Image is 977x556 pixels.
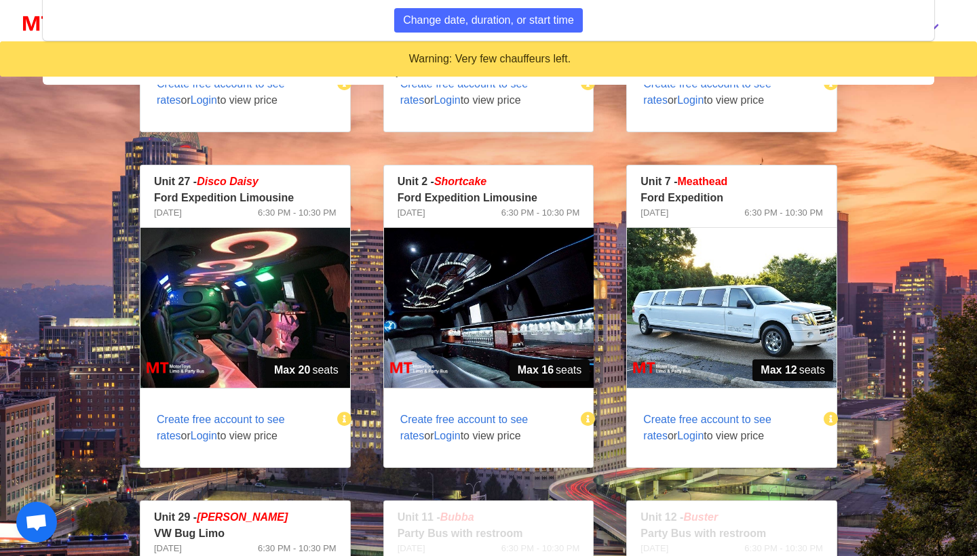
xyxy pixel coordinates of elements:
[677,430,704,441] span: Login
[640,190,823,206] p: Ford Expedition
[197,511,288,523] em: [PERSON_NAME]
[384,395,583,460] span: or to view price
[157,414,285,441] span: Create free account to see rates
[140,60,339,125] span: or to view price
[274,362,310,378] strong: Max 20
[394,8,583,33] button: Change date, duration, or start time
[398,206,425,220] span: [DATE]
[11,52,969,66] div: Warning: Very few chauffeurs left.
[154,542,182,555] span: [DATE]
[398,190,580,206] p: Ford Expedition Limousine
[627,395,826,460] span: or to view price
[643,78,771,106] span: Create free account to see rates
[510,359,590,381] span: seats
[19,14,102,33] img: MotorToys Logo
[266,359,347,381] span: seats
[403,12,574,28] span: Change date, duration, or start time
[154,525,337,542] p: VW Bug Limo
[16,502,57,542] a: Open chat
[752,359,833,381] span: seats
[154,174,337,190] p: Unit 27 -
[643,414,771,441] span: Create free account to see rates
[154,509,337,525] p: Unit 29 -
[501,206,580,220] span: 6:30 PM - 10:30 PM
[398,174,580,190] p: Unit 2 -
[677,94,704,106] span: Login
[157,78,285,106] span: Create free account to see rates
[140,395,339,460] span: or to view price
[258,542,337,555] span: 6:30 PM - 10:30 PM
[197,176,258,187] em: Disco Daisy
[258,206,337,220] span: 6:30 PM - 10:30 PM
[627,60,826,125] span: or to view price
[678,176,728,187] span: Meathead
[140,228,350,388] img: 27%2002.jpg
[434,430,460,441] span: Login
[640,206,668,220] span: [DATE]
[434,94,460,106] span: Login
[191,430,217,441] span: Login
[400,414,529,441] span: Create free account to see rates
[154,190,337,206] p: Ford Expedition Limousine
[518,362,554,378] strong: Max 16
[384,60,583,125] span: or to view price
[744,206,823,220] span: 6:30 PM - 10:30 PM
[640,174,823,190] p: Unit 7 -
[627,228,837,388] img: 07%2001.jpg
[400,78,529,106] span: Create free account to see rates
[154,206,182,220] span: [DATE]
[384,228,594,388] img: 02%2002.jpg
[761,362,797,378] strong: Max 12
[191,94,217,106] span: Login
[434,176,486,187] em: Shortcake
